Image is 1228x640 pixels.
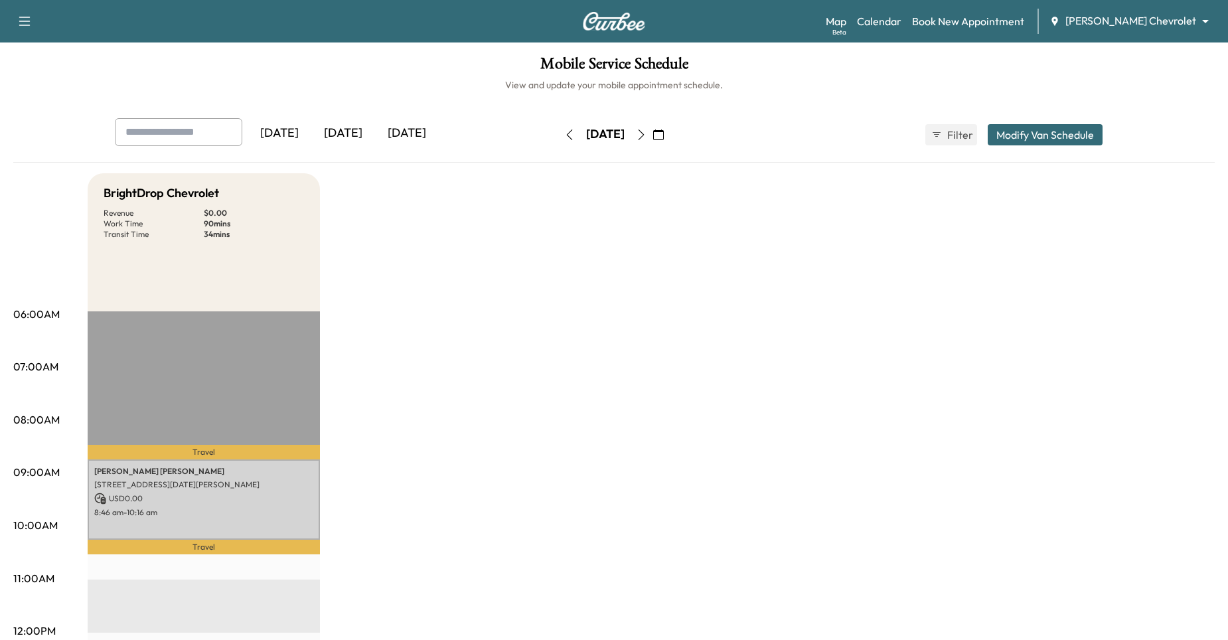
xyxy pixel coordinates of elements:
[204,208,304,218] p: $ 0.00
[925,124,977,145] button: Filter
[912,13,1024,29] a: Book New Appointment
[88,445,320,459] p: Travel
[94,493,313,505] p: USD 0.00
[13,412,60,428] p: 08:00AM
[94,466,313,477] p: [PERSON_NAME] [PERSON_NAME]
[988,124,1103,145] button: Modify Van Schedule
[13,359,58,374] p: 07:00AM
[94,507,313,518] p: 8:46 am - 10:16 am
[311,118,375,149] div: [DATE]
[13,464,60,480] p: 09:00AM
[13,306,60,322] p: 06:00AM
[104,218,204,229] p: Work Time
[1065,13,1196,29] span: [PERSON_NAME] Chevrolet
[857,13,901,29] a: Calendar
[13,570,54,586] p: 11:00AM
[94,479,313,490] p: [STREET_ADDRESS][DATE][PERSON_NAME]
[832,27,846,37] div: Beta
[104,184,219,202] h5: BrightDrop Chevrolet
[104,208,204,218] p: Revenue
[586,126,625,143] div: [DATE]
[13,78,1215,92] h6: View and update your mobile appointment schedule.
[947,127,971,143] span: Filter
[13,623,56,639] p: 12:00PM
[88,540,320,554] p: Travel
[204,218,304,229] p: 90 mins
[13,517,58,533] p: 10:00AM
[204,229,304,240] p: 34 mins
[104,229,204,240] p: Transit Time
[582,12,646,31] img: Curbee Logo
[13,56,1215,78] h1: Mobile Service Schedule
[826,13,846,29] a: MapBeta
[375,118,439,149] div: [DATE]
[248,118,311,149] div: [DATE]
